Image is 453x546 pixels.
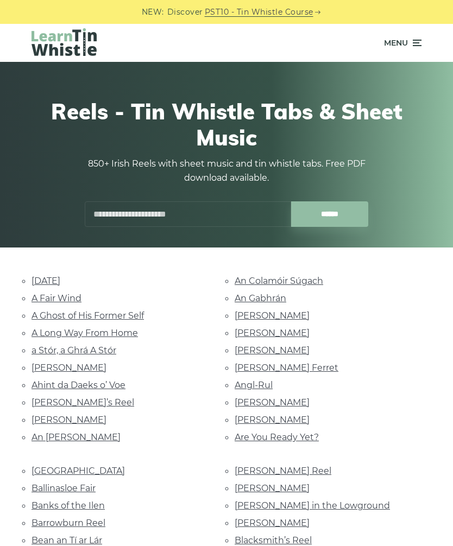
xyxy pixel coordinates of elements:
[32,28,97,56] img: LearnTinWhistle.com
[235,276,323,286] a: An Colamóir Súgach
[235,397,310,408] a: [PERSON_NAME]
[235,535,312,545] a: Blacksmith’s Reel
[235,500,390,511] a: [PERSON_NAME] in the Lowground
[235,328,310,338] a: [PERSON_NAME]
[32,535,102,545] a: Bean an Tí ar Lár
[32,397,134,408] a: [PERSON_NAME]’s Reel
[32,345,116,355] a: a Stór, a Ghrá A Stór
[32,466,125,476] a: [GEOGRAPHIC_DATA]
[32,328,138,338] a: A Long Way From Home
[235,310,310,321] a: [PERSON_NAME]
[235,518,310,528] a: [PERSON_NAME]
[235,363,338,373] a: [PERSON_NAME] Ferret
[32,518,105,528] a: Barrowburn Reel
[32,310,144,321] a: A Ghost of His Former Self
[235,345,310,355] a: [PERSON_NAME]
[32,98,421,150] h1: Reels - Tin Whistle Tabs & Sheet Music
[32,432,121,442] a: An [PERSON_NAME]
[235,293,286,303] a: An Gabhrán
[384,29,408,56] span: Menu
[32,483,96,493] a: Ballinasloe Fair
[32,415,106,425] a: [PERSON_NAME]
[32,276,60,286] a: [DATE]
[235,483,310,493] a: [PERSON_NAME]
[235,380,273,390] a: Angl-Rul
[235,432,319,442] a: Are You Ready Yet?
[32,500,105,511] a: Banks of the Ilen
[235,466,331,476] a: [PERSON_NAME] Reel
[32,380,125,390] a: Ahint da Daeks o’ Voe
[80,157,373,185] p: 850+ Irish Reels with sheet music and tin whistle tabs. Free PDF download available.
[32,363,106,373] a: [PERSON_NAME]
[235,415,310,425] a: [PERSON_NAME]
[32,293,81,303] a: A Fair Wind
